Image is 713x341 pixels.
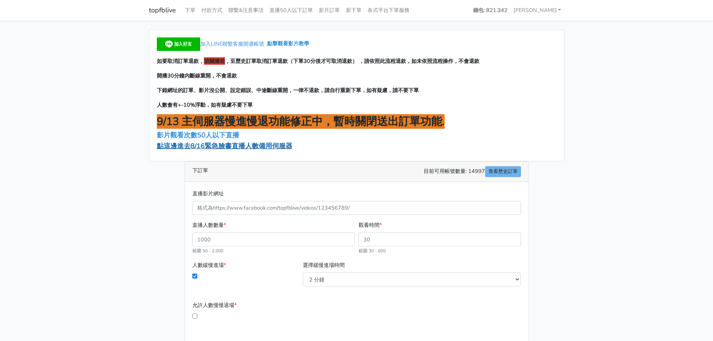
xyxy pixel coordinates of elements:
[192,261,226,270] label: 人數緩慢進場
[365,3,412,18] a: 各式平台下單服務
[359,248,386,254] small: 範圍 30 - 600
[266,3,316,18] a: 直播50人以下訂單
[157,72,237,79] span: 開播30分鐘內斷線重開，不會退款
[197,131,239,140] span: 50人以下直播
[200,40,264,48] span: 加入LINE聯繫客服開通帳號
[182,3,198,18] a: 下單
[149,3,176,18] a: topfblive
[424,166,521,177] span: 目前可用帳號數量: 14997
[157,131,197,140] a: 影片觀看次數
[192,221,226,229] label: 直播人數數量
[511,3,564,18] a: [PERSON_NAME]
[192,248,223,254] small: 範圍 50 - 2,000
[225,57,479,65] span: ，至歷史訂單取消訂單退款（下單30分後才可取消退款） ，請依照此流程退款，如未依照流程操作，不會退款
[192,301,237,310] label: 允許人數慢慢退場
[359,221,382,229] label: 觀看時間
[157,101,253,109] span: 人數會有+-10%浮動，如有疑慮不要下單
[485,166,521,177] a: 查看歷史訂單
[157,141,292,150] a: 點這邊進去8/16緊急臉書直播人數備用伺服器
[197,131,241,140] a: 50人以下直播
[343,3,365,18] a: 新下單
[225,3,266,18] a: 聯繫&注意事項
[470,3,511,18] a: 錢包: 821.342
[198,3,225,18] a: 付款方式
[204,57,225,65] span: 請關播前
[192,232,355,246] input: 1000
[316,3,343,18] a: 影片訂單
[359,232,521,246] input: 30
[185,162,528,182] div: 下訂單
[303,261,345,270] label: 選擇緩慢進場時間
[157,40,267,48] a: 加入LINE聯繫客服開通帳號
[157,86,419,94] span: 下錯網址的訂單、影片沒公開、設定錯誤、中途斷線重開，一律不退款，請自行重新下單，如有疑慮，請不要下單
[157,114,445,129] span: 9/13 主伺服器慢進慢退功能修正中，暫時關閉送出訂單功能.
[192,201,521,215] input: 格式為https://www.facebook.com/topfblive/videos/123456789/
[473,6,508,14] strong: 錢包: 821.342
[267,40,309,48] a: 點擊觀看影片教學
[157,57,204,65] span: 如要取消訂單退款，
[157,37,200,51] img: 加入好友
[192,189,224,198] label: 直播影片網址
